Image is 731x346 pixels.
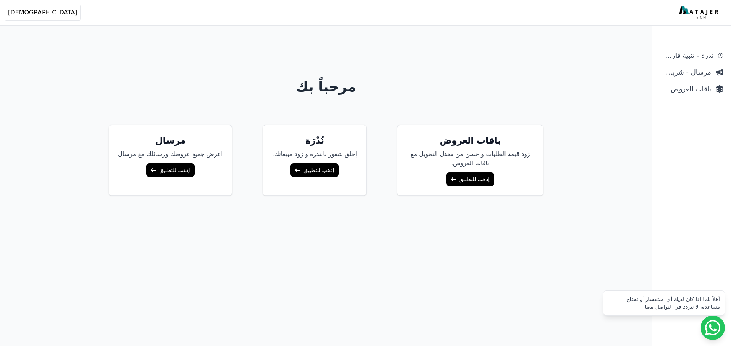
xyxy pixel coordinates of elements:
div: أهلاً بك! إذا كان لديك أي استفسار أو تحتاج مساعدة، لا تتردد في التواصل معنا [608,295,720,311]
p: زود قيمة الطلبات و حسن من معدل التحويل مغ باقات العروض. [407,150,534,168]
button: [DEMOGRAPHIC_DATA] [5,5,81,21]
a: إذهب للتطبيق [146,163,194,177]
a: إذهب للتطبيق [290,163,338,177]
span: مرسال - شريط دعاية [660,67,711,78]
a: إذهب للتطبيق [446,172,494,186]
h1: مرحباً بك [34,79,618,94]
span: [DEMOGRAPHIC_DATA] [8,8,77,17]
h5: مرسال [118,134,223,147]
h5: نُدْرَة [272,134,357,147]
img: MatajerTech Logo [679,6,720,19]
h5: باقات العروض [407,134,534,147]
span: باقات العروض [660,84,711,94]
p: إخلق شعور بالندرة و زود مبيعاتك. [272,150,357,159]
p: اعرض جميع عروضك ورسائلك مع مرسال [118,150,223,159]
span: ندرة - تنبية قارب علي النفاذ [660,50,713,61]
